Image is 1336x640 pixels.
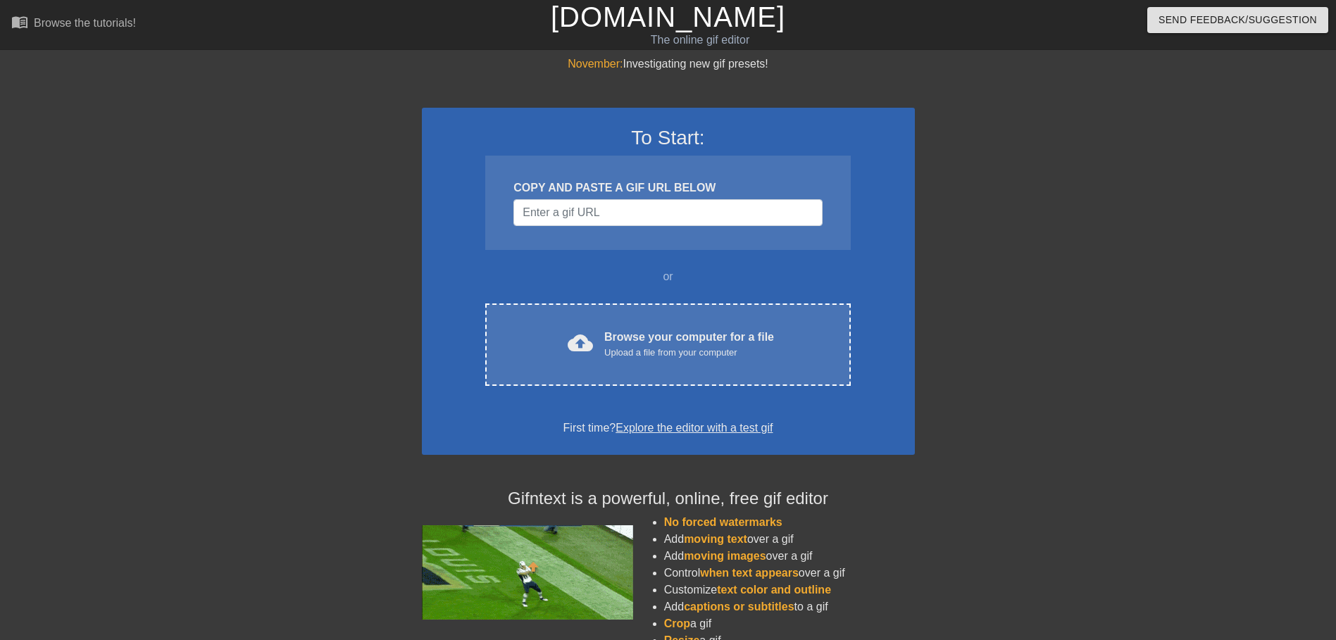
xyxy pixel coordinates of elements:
h4: Gifntext is a powerful, online, free gif editor [422,489,915,509]
li: Customize [664,582,915,598]
div: The online gif editor [452,32,947,49]
span: moving images [684,550,766,562]
span: when text appears [700,567,799,579]
span: November: [568,58,623,70]
div: Browse the tutorials! [34,17,136,29]
span: Send Feedback/Suggestion [1159,11,1317,29]
div: Browse your computer for a file [604,329,774,360]
span: captions or subtitles [684,601,794,613]
a: Explore the editor with a test gif [616,422,773,434]
div: COPY AND PASTE A GIF URL BELOW [513,180,822,196]
span: text color and outline [717,584,831,596]
span: moving text [684,533,747,545]
span: No forced watermarks [664,516,782,528]
input: Username [513,199,822,226]
a: Browse the tutorials! [11,13,136,35]
li: Add to a gif [664,598,915,615]
div: or [458,268,878,285]
span: cloud_upload [568,330,593,356]
li: Add over a gif [664,548,915,565]
button: Send Feedback/Suggestion [1147,7,1328,33]
li: Add over a gif [664,531,915,548]
a: [DOMAIN_NAME] [551,1,785,32]
div: Upload a file from your computer [604,346,774,360]
img: football_small.gif [422,525,633,620]
h3: To Start: [440,126,897,150]
li: Control over a gif [664,565,915,582]
span: Crop [664,617,690,629]
span: menu_book [11,13,28,30]
li: a gif [664,615,915,632]
div: First time? [440,420,897,437]
div: Investigating new gif presets! [422,56,915,73]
